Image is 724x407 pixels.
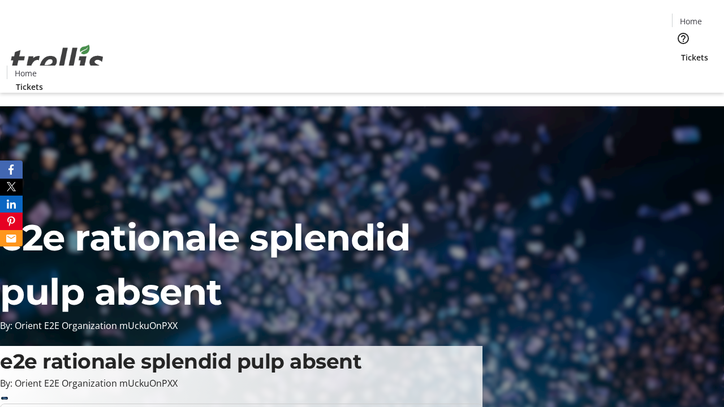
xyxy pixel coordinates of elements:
[7,67,44,79] a: Home
[673,15,709,27] a: Home
[672,51,717,63] a: Tickets
[15,67,37,79] span: Home
[16,81,43,93] span: Tickets
[7,32,107,89] img: Orient E2E Organization mUckuOnPXX's Logo
[672,27,695,50] button: Help
[680,15,702,27] span: Home
[7,81,52,93] a: Tickets
[681,51,708,63] span: Tickets
[672,63,695,86] button: Cart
